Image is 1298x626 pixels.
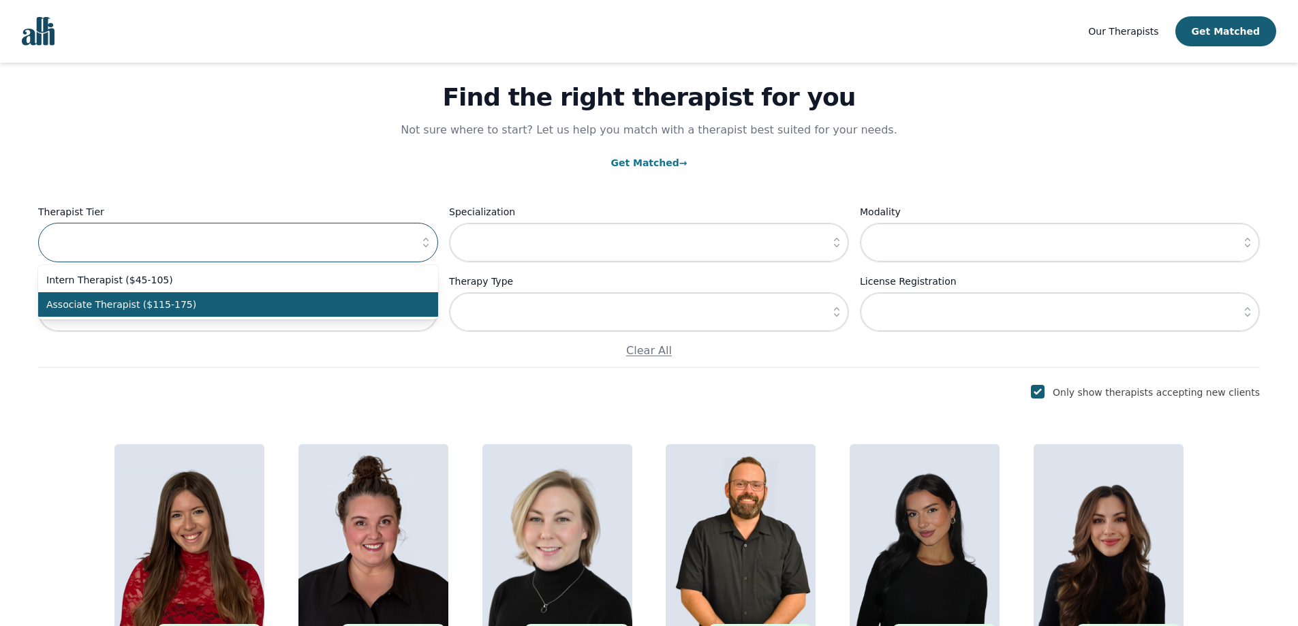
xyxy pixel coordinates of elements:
[860,204,1260,220] label: Modality
[46,298,414,311] span: Associate Therapist ($115-175)
[611,157,687,168] a: Get Matched
[449,273,849,289] label: Therapy Type
[1053,387,1260,398] label: Only show therapists accepting new clients
[38,343,1260,359] p: Clear All
[38,204,438,220] label: Therapist Tier
[449,204,849,220] label: Specialization
[388,122,911,138] p: Not sure where to start? Let us help you match with a therapist best suited for your needs.
[1088,23,1158,40] a: Our Therapists
[46,273,414,287] span: Intern Therapist ($45-105)
[38,84,1260,111] h1: Find the right therapist for you
[679,157,687,168] span: →
[1088,26,1158,37] span: Our Therapists
[22,17,55,46] img: alli logo
[1175,16,1276,46] button: Get Matched
[860,273,1260,289] label: License Registration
